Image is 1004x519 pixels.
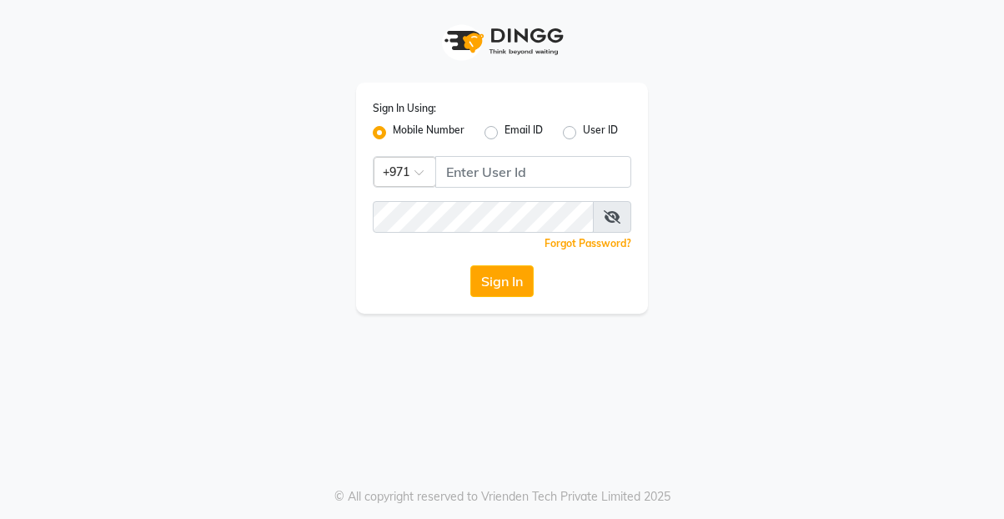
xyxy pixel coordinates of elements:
[435,156,631,188] input: Username
[505,123,543,143] label: Email ID
[583,123,618,143] label: User ID
[393,123,464,143] label: Mobile Number
[545,237,631,249] a: Forgot Password?
[435,17,569,66] img: logo1.svg
[373,201,594,233] input: Username
[470,265,534,297] button: Sign In
[373,101,436,116] label: Sign In Using:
